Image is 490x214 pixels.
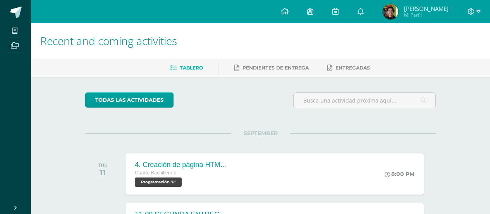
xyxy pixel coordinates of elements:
a: Entregadas [327,62,370,74]
span: Entregadas [335,65,370,71]
a: Pendientes de entrega [234,62,309,74]
span: SEPTEMBER [231,130,290,137]
span: Mi Perfil [404,12,449,18]
a: Tablero [170,62,203,74]
span: [PERSON_NAME] [404,5,449,12]
div: 11 [98,168,108,177]
span: Recent and coming activities [40,33,177,48]
a: todas las Actividades [85,92,174,108]
div: 8:00 PM [385,171,414,177]
span: Programación 'U' [135,177,182,187]
img: b1b5c3d4f8297bb08657cb46f4e7b43e.png [383,4,398,19]
div: THU [98,162,108,168]
input: Busca una actividad próxima aquí... [294,93,435,108]
span: Tablero [180,65,203,71]
div: 4. Creación de página HTML - CEEV [135,161,228,169]
span: Cuarto Bachillerato [135,170,176,176]
span: Pendientes de entrega [242,65,309,71]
